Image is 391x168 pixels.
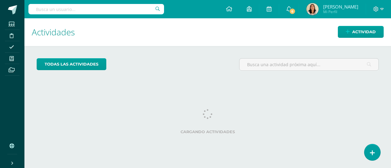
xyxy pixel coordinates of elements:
[32,18,384,46] h1: Actividades
[338,26,384,38] a: Actividad
[323,9,358,14] span: Mi Perfil
[306,3,319,15] img: 28c7fd677c0ff8ace5ab9a34417427e6.png
[323,4,358,10] span: [PERSON_NAME]
[239,59,378,70] input: Busca una actividad próxima aquí...
[28,4,164,14] input: Busca un usuario...
[37,58,106,70] a: todas las Actividades
[289,8,296,15] span: 6
[37,130,379,134] label: Cargando actividades
[352,26,376,38] span: Actividad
